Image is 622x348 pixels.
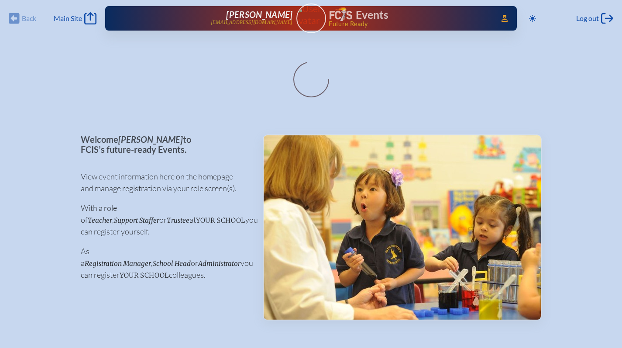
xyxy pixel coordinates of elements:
span: Registration Manager [85,259,151,268]
a: User Avatar [296,3,326,33]
a: [PERSON_NAME][EMAIL_ADDRESS][DOMAIN_NAME] [133,10,293,27]
p: As a , or you can register colleagues. [81,245,249,281]
p: Welcome to FCIS’s future-ready Events. [81,134,249,154]
a: Main Site [54,12,96,24]
div: FCIS Events — Future ready [330,7,489,27]
p: [EMAIL_ADDRESS][DOMAIN_NAME] [211,20,293,25]
p: View event information here on the homepage and manage registration via your role screen(s). [81,171,249,194]
span: your school [120,271,169,279]
span: Future Ready [329,21,489,27]
span: Trustee [167,216,189,224]
img: Events [264,135,541,320]
span: Support Staffer [114,216,159,224]
p: With a role of , or at you can register yourself. [81,202,249,238]
span: Log out [576,14,599,23]
span: your school [196,216,245,224]
span: Administrator [198,259,241,268]
span: [PERSON_NAME] [118,134,183,145]
img: User Avatar [292,3,330,26]
span: School Head [153,259,191,268]
span: Main Site [54,14,82,23]
span: Teacher [88,216,112,224]
span: [PERSON_NAME] [226,9,292,20]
